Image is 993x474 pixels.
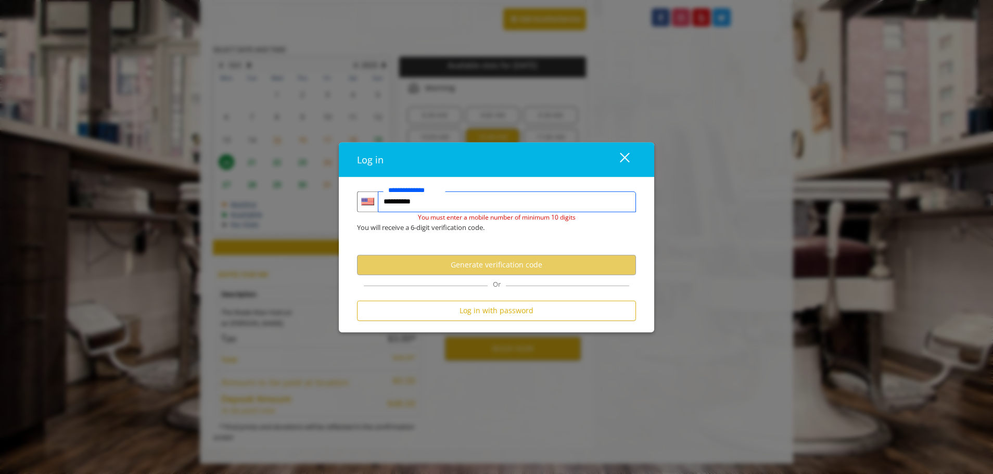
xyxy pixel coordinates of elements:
[488,279,506,288] span: Or
[357,254,636,275] button: Generate verification code
[608,152,629,168] div: close dialog
[357,153,384,165] span: Log in
[349,222,628,233] div: You will receive a 6-digit verification code.
[601,149,636,170] button: close dialog
[357,300,636,321] button: Log in with password
[357,212,636,222] div: You must enter a mobile number of minimum 10 digits
[357,191,378,212] div: Country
